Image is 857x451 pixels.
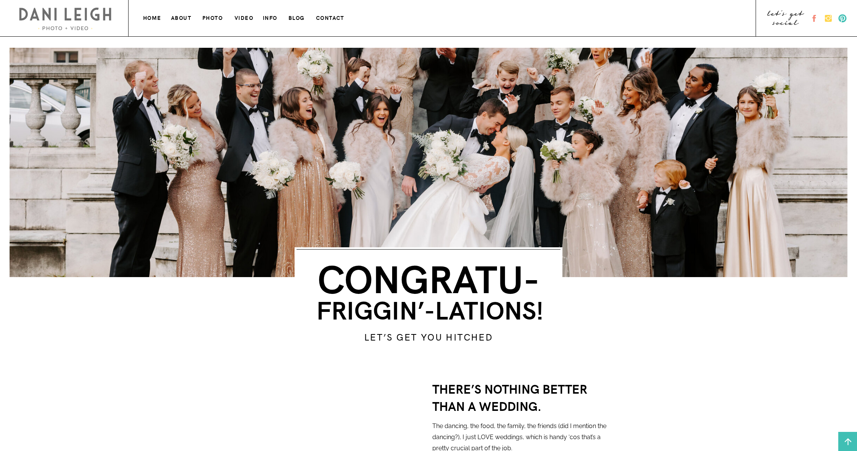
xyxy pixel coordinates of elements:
[296,287,564,321] h3: friggin’-lations!
[295,254,562,280] h3: Congratu-
[202,13,224,21] a: photo
[323,329,534,341] h3: Let’s get you hitched
[432,380,596,414] h3: There’s nothing better than a wedding.
[235,13,254,21] a: VIDEO
[767,12,805,25] a: let's get social
[143,13,163,21] a: home
[288,13,306,21] a: blog
[263,13,279,21] a: info
[171,13,192,21] a: about
[316,13,346,21] a: contact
